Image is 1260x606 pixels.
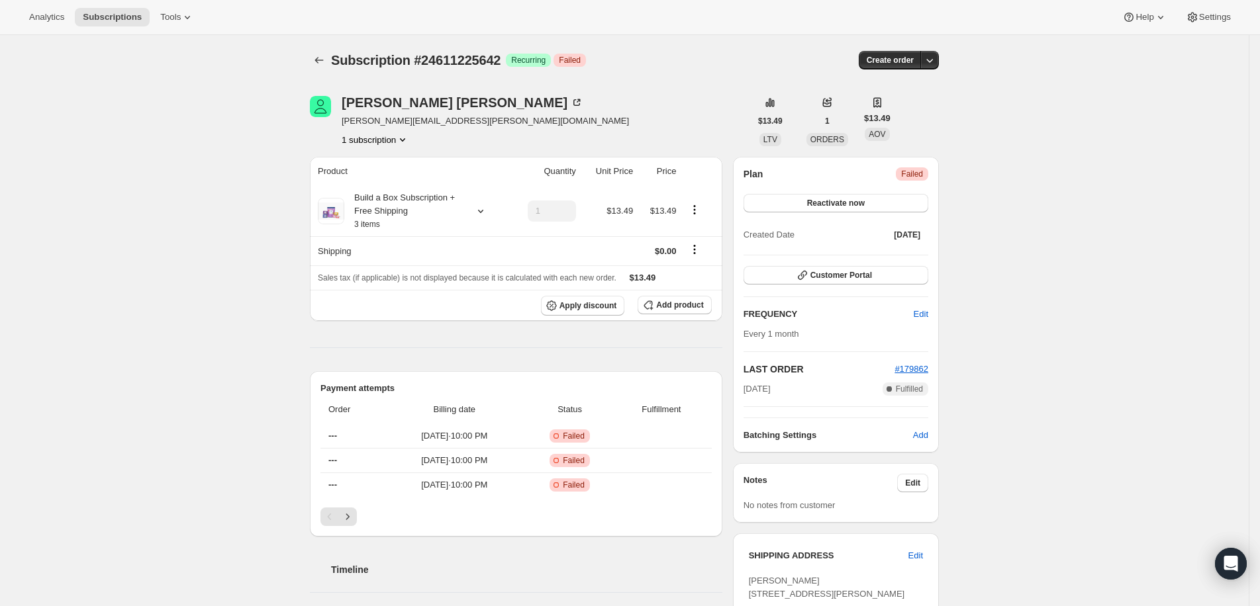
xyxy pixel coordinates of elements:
button: 1 [817,112,838,130]
span: Lelah Ediger [310,96,331,117]
button: Tools [152,8,202,26]
button: Next [338,507,357,526]
span: Failed [559,55,581,65]
div: [PERSON_NAME] [PERSON_NAME] [342,96,583,109]
span: LTV [763,135,777,144]
span: Subscriptions [83,12,142,22]
span: [DATE] [894,230,920,240]
div: Open Intercom Messenger [1215,548,1247,580]
span: Add product [656,300,703,310]
button: Product actions [684,202,705,217]
span: [DATE] · 10:00 PM [389,429,521,443]
span: Help [1136,12,1153,22]
span: Failed [563,431,585,441]
h2: Plan [744,167,763,181]
button: Edit [906,304,936,325]
span: Created Date [744,228,795,241]
button: Shipping actions [684,242,705,257]
span: Edit [908,549,923,562]
button: Settings [1178,8,1239,26]
span: Sales tax (if applicable) is not displayed because it is calculated with each new order. [318,273,616,282]
span: Edit [914,308,928,321]
span: [DATE] [744,382,771,396]
button: Subscriptions [75,8,150,26]
span: ORDERS [810,135,844,144]
nav: Pagination [320,507,712,526]
span: $13.49 [864,112,891,125]
button: Product actions [342,133,409,146]
button: Edit [900,545,931,566]
span: Analytics [29,12,64,22]
span: Fulfilled [896,384,923,394]
h2: FREQUENCY [744,308,914,321]
button: Subscriptions [310,51,328,69]
span: Failed [563,480,585,490]
span: Customer Portal [810,270,872,281]
span: Create order [867,55,914,65]
th: Unit Price [580,157,637,186]
span: Failed [563,455,585,466]
button: Reactivate now [744,194,928,212]
span: Tools [160,12,181,22]
th: Quantity [509,157,580,186]
span: $13.49 [606,206,633,216]
span: Apply discount [559,300,617,311]
button: Add [905,425,936,446]
h2: Timeline [331,563,722,576]
span: $13.49 [630,273,656,282]
h3: SHIPPING ADDRESS [749,549,908,562]
span: Every 1 month [744,329,799,339]
th: Order [320,395,385,424]
h3: Notes [744,474,898,492]
th: Shipping [310,236,509,265]
button: Analytics [21,8,72,26]
span: Billing date [389,403,521,416]
span: $0.00 [655,246,677,256]
span: [DATE] · 10:00 PM [389,478,521,492]
button: Customer Portal [744,266,928,284]
small: 3 items [354,220,380,229]
h2: Payment attempts [320,382,712,395]
span: Settings [1199,12,1231,22]
span: --- [328,431,337,441]
button: Create order [859,51,922,69]
span: $13.49 [758,116,783,126]
button: $13.49 [750,112,791,130]
span: Reactivate now [807,198,865,208]
h6: Batching Settings [744,429,913,442]
span: Status [528,403,611,416]
button: [DATE] [886,226,928,244]
span: --- [328,455,337,465]
th: Price [637,157,680,186]
span: Add [913,429,928,442]
button: Add product [638,296,711,314]
span: Edit [905,478,920,488]
span: Fulfillment [619,403,704,416]
button: Edit [897,474,928,492]
span: No notes from customer [744,500,836,510]
span: 1 [825,116,830,126]
span: [PERSON_NAME] [STREET_ADDRESS][PERSON_NAME] [749,576,905,599]
span: Subscription #24611225642 [331,53,501,67]
th: Product [310,157,509,186]
span: --- [328,480,337,490]
a: #179862 [895,364,928,374]
span: $13.49 [650,206,677,216]
span: Recurring [511,55,546,65]
span: [PERSON_NAME][EMAIL_ADDRESS][PERSON_NAME][DOMAIN_NAME] [342,114,629,128]
span: [DATE] · 10:00 PM [389,454,521,467]
div: Build a Box Subscription + Free Shipping [344,191,463,231]
h2: LAST ORDER [744,363,895,376]
span: Failed [901,169,923,179]
button: #179862 [895,363,928,376]
span: AOV [869,130,885,139]
button: Apply discount [541,296,625,316]
button: Help [1114,8,1175,26]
